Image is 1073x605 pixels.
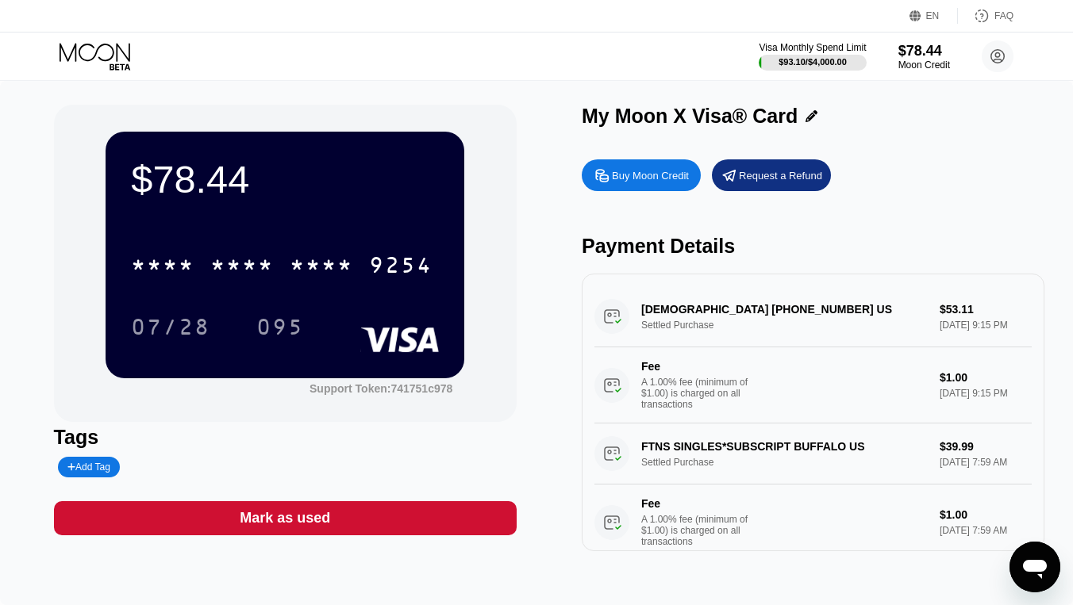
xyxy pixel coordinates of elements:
div: 07/28 [131,316,210,342]
div: 095 [244,307,316,347]
div: Request a Refund [739,169,822,182]
div: Add Tag [58,457,120,477]
div: My Moon X Visa® Card [582,105,798,128]
div: Support Token:741751c978 [310,382,452,395]
div: $78.44 [898,43,950,59]
div: FeeA 1.00% fee (minimum of $1.00) is charged on all transactions$1.00[DATE] 9:15 PM [594,347,1032,423]
div: FAQ [958,8,1013,24]
div: $93.10 / $4,000.00 [779,57,847,67]
div: Mark as used [54,501,517,535]
div: Visa Monthly Spend Limit [759,42,866,53]
div: EN [910,8,958,24]
div: Payment Details [582,235,1044,258]
div: Mark as used [240,509,330,527]
div: $78.44Moon Credit [898,43,950,71]
div: [DATE] 9:15 PM [940,388,1032,399]
div: A 1.00% fee (minimum of $1.00) is charged on all transactions [641,514,760,547]
div: A 1.00% fee (minimum of $1.00) is charged on all transactions [641,377,760,410]
div: Request a Refund [712,159,831,191]
div: Buy Moon Credit [582,159,701,191]
div: 095 [256,316,304,342]
div: [DATE] 7:59 AM [940,525,1032,536]
div: Tags [54,426,517,449]
div: Fee [641,497,752,510]
div: Support Token: 741751c978 [310,382,452,395]
div: $78.44 [131,157,439,201]
div: FeeA 1.00% fee (minimum of $1.00) is charged on all transactions$1.00[DATE] 7:59 AM [594,484,1032,561]
div: Buy Moon Credit [612,169,689,182]
div: $1.00 [940,371,1032,384]
div: Visa Monthly Spend Limit$93.10/$4,000.00 [759,42,866,71]
div: 9254 [369,255,433,280]
div: FAQ [994,10,1013,21]
div: 07/28 [119,307,222,347]
div: $1.00 [940,508,1032,521]
div: Add Tag [67,461,110,473]
iframe: Button to launch messaging window, conversation in progress [1010,542,1060,592]
div: Moon Credit [898,59,950,71]
div: EN [926,10,940,21]
div: Fee [641,360,752,373]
